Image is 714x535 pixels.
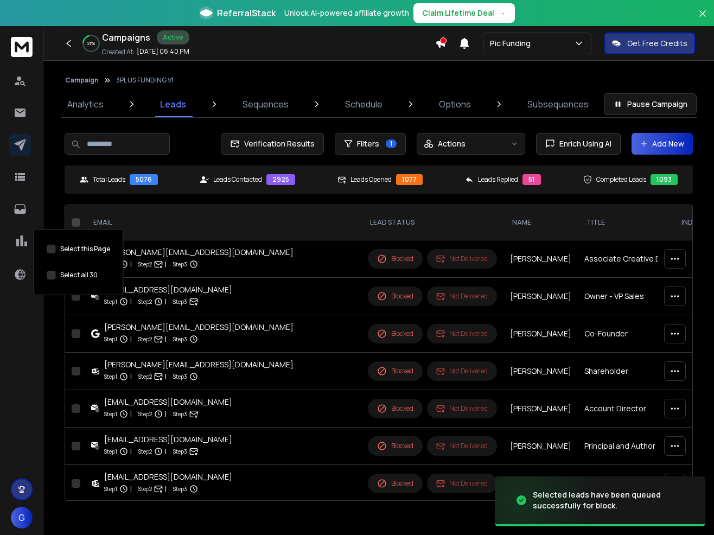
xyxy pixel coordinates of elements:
[104,296,117,307] p: Step 1
[173,483,187,494] p: Step 3
[104,334,117,345] p: Step 1
[436,254,488,263] div: Not Delivered
[165,446,167,457] p: |
[696,7,710,33] button: Close banner
[240,138,315,149] span: Verification Results
[357,138,379,149] span: Filters
[130,371,132,382] p: |
[104,409,117,419] p: Step 1
[138,371,152,382] p: Step 2
[221,133,324,155] button: Verification Results
[165,259,167,270] p: |
[138,259,152,270] p: Step 2
[243,98,289,111] p: Sequences
[503,390,578,428] td: [PERSON_NAME]
[522,174,541,185] div: 51
[104,371,117,382] p: Step 1
[413,3,515,23] button: Claim Lifetime Deal→
[396,174,423,185] div: 1077
[503,205,578,240] th: NAME
[130,409,132,419] p: |
[138,483,152,494] p: Step 2
[651,174,678,185] div: 1093
[377,404,413,413] div: Blocked
[377,479,413,488] div: Blocked
[436,404,488,413] div: Not Delivered
[236,91,295,117] a: Sequences
[154,91,193,117] a: Leads
[436,367,488,375] div: Not Delivered
[503,353,578,390] td: [PERSON_NAME]
[266,174,295,185] div: 2925
[213,175,262,184] p: Leads Contacted
[627,38,687,49] p: Get Free Credits
[102,48,135,56] p: Created At:
[432,91,477,117] a: Options
[578,428,673,465] td: Principal and Author
[130,446,132,457] p: |
[173,371,187,382] p: Step 3
[130,334,132,345] p: |
[130,259,132,270] p: |
[104,247,294,258] div: [PERSON_NAME][EMAIL_ADDRESS][DOMAIN_NAME]
[173,409,187,419] p: Step 3
[604,93,697,115] button: Pause Campaign
[284,8,409,18] p: Unlock AI-powered affiliate growth
[173,446,187,457] p: Step 3
[138,334,152,345] p: Step 2
[85,205,361,240] th: EMAIL
[104,483,117,494] p: Step 1
[137,47,189,56] p: [DATE] 06:40 PM
[361,205,503,240] th: LEAD STATUS
[61,91,110,117] a: Analytics
[377,291,413,301] div: Blocked
[377,329,413,339] div: Blocked
[173,259,187,270] p: Step 3
[60,245,110,253] label: Select this Page
[350,175,392,184] p: Leads Opened
[165,296,167,307] p: |
[173,334,187,345] p: Step 3
[604,33,695,54] button: Get Free Credits
[165,409,167,419] p: |
[60,271,98,279] label: Select all 30
[503,465,578,502] td: [PERSON_NAME]
[345,98,382,111] p: Schedule
[533,489,692,511] div: Selected leads have been queued successfully for block.
[11,507,33,528] button: G
[386,139,397,148] span: 1
[503,278,578,315] td: [PERSON_NAME]
[339,91,389,117] a: Schedule
[377,366,413,376] div: Blocked
[87,40,95,47] p: 21 %
[116,76,174,85] p: 3PL US FUNDING V1
[104,446,117,457] p: Step 1
[578,465,673,502] td: -
[217,7,276,20] span: ReferralStack
[165,371,167,382] p: |
[65,76,99,85] button: Campaign
[93,175,125,184] p: Total Leads
[578,240,673,278] td: Associate Creative Director
[130,174,158,185] div: 5076
[555,138,611,149] span: Enrich Using AI
[436,292,488,301] div: Not Delivered
[138,446,152,457] p: Step 2
[436,479,488,488] div: Not Delivered
[102,31,150,44] h1: Campaigns
[104,322,294,333] div: [PERSON_NAME][EMAIL_ADDRESS][DOMAIN_NAME]
[173,296,187,307] p: Step 3
[130,483,132,494] p: |
[165,334,167,345] p: |
[596,175,646,184] p: Completed Leads
[521,91,595,117] a: Subsequences
[578,353,673,390] td: Shareholder
[490,38,535,49] p: Pic Funding
[377,441,413,451] div: Blocked
[438,138,466,149] p: Actions
[67,98,104,111] p: Analytics
[527,98,589,111] p: Subsequences
[157,30,189,44] div: Active
[578,205,673,240] th: title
